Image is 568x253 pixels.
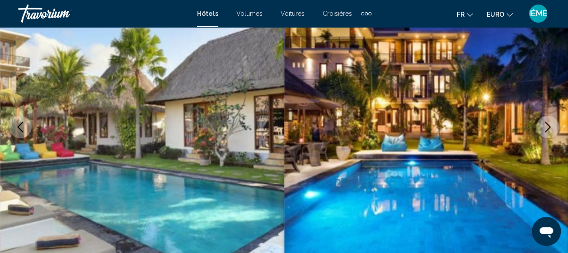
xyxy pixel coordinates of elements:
a: Croisières [323,10,352,17]
span: IÈME [529,9,548,18]
button: Menu utilisateur [526,4,550,23]
span: EURO [487,11,504,18]
button: Image suivante [536,116,559,138]
a: Travorium [18,5,188,23]
button: Image précédente [9,116,32,138]
a: Hôtels [197,10,218,17]
button: Éléments de navigation supplémentaires [361,6,371,21]
a: Voitures [281,10,305,17]
button: Changer de devise [487,8,513,21]
button: Changer la langue [457,8,473,21]
a: Volumes [236,10,263,17]
span: Fr [457,11,465,18]
iframe: Button to launch messaging window [532,217,561,246]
